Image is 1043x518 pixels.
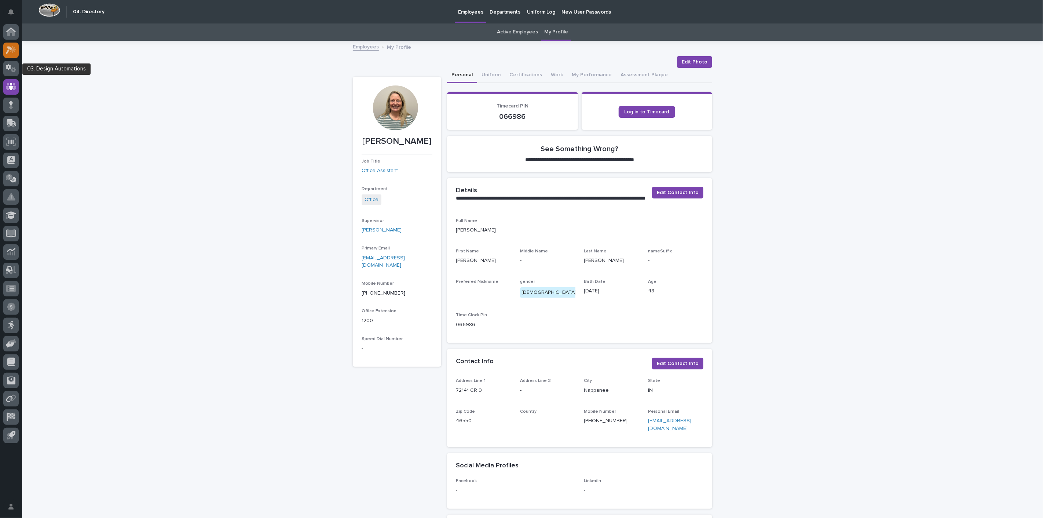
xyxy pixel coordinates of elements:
[456,280,498,284] span: Preferred Nickname
[456,487,575,495] p: -
[456,417,511,425] p: 46550
[584,479,601,483] span: LinkedIn
[567,68,616,83] button: My Performance
[584,379,592,383] span: City
[447,68,477,83] button: Personal
[456,226,703,234] p: [PERSON_NAME]
[520,280,535,284] span: gender
[584,418,628,423] a: [PHONE_NUMBER]
[456,187,477,195] h2: Details
[584,409,616,414] span: Mobile Number
[456,462,519,470] h2: Social Media Profiles
[584,280,606,284] span: Birth Date
[365,196,378,204] a: Office
[456,219,477,223] span: Full Name
[657,360,699,367] span: Edit Contact Info
[497,23,538,41] a: Active Employees
[541,145,619,153] h2: See Something Wrong?
[520,257,575,265] p: -
[520,409,537,414] span: Country
[456,479,477,483] span: Facebook
[362,291,405,296] a: [PHONE_NUMBER]
[456,249,479,253] span: First Name
[648,409,679,414] span: Personal Email
[362,136,432,147] p: [PERSON_NAME]
[362,219,384,223] span: Supervisor
[456,358,494,366] h2: Contact Info
[362,309,396,313] span: Office Extension
[362,344,432,352] p: -
[456,257,511,265] p: [PERSON_NAME]
[616,68,672,83] button: Assessment Plaque
[362,159,380,164] span: Job Title
[584,287,640,295] p: [DATE]
[652,187,703,198] button: Edit Contact Info
[73,9,105,15] h2: 04. Directory
[520,387,575,394] p: -
[520,249,548,253] span: Middle Name
[456,409,475,414] span: Zip Code
[546,68,567,83] button: Work
[520,379,551,383] span: Address Line 2
[456,313,487,317] span: Time Clock Pin
[362,167,398,175] a: Office Assistant
[362,337,403,341] span: Speed Dial Number
[652,358,703,369] button: Edit Contact Info
[456,112,569,121] p: 066986
[3,4,19,20] button: Notifications
[497,103,528,109] span: Timecard PIN
[456,379,486,383] span: Address Line 1
[584,257,640,265] p: [PERSON_NAME]
[584,487,704,495] p: -
[520,417,575,425] p: -
[648,418,691,431] a: [EMAIL_ADDRESS][DOMAIN_NAME]
[648,379,660,383] span: State
[456,321,511,329] p: 066986
[477,68,505,83] button: Uniform
[648,280,656,284] span: Age
[505,68,546,83] button: Certifications
[362,281,394,286] span: Mobile Number
[648,287,703,295] p: 48
[353,42,379,51] a: Employees
[362,187,388,191] span: Department
[362,246,390,251] span: Primary Email
[682,58,707,66] span: Edit Photo
[677,56,712,68] button: Edit Photo
[39,3,60,17] img: Workspace Logo
[362,317,432,325] p: 1200
[456,287,511,295] p: -
[362,255,405,268] a: [EMAIL_ADDRESS][DOMAIN_NAME]
[648,257,703,265] p: -
[648,387,703,394] p: IN
[648,249,672,253] span: nameSuffix
[584,387,640,394] p: Nappanee
[625,109,669,114] span: Log in to Timecard
[520,287,578,298] div: [DEMOGRAPHIC_DATA]
[584,249,607,253] span: Last Name
[387,43,411,51] p: My Profile
[456,387,511,394] p: 72141 CR 9
[657,189,699,196] span: Edit Contact Info
[619,106,675,118] a: Log in to Timecard
[545,23,568,41] a: My Profile
[9,9,19,21] div: Notifications
[362,226,402,234] a: [PERSON_NAME]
